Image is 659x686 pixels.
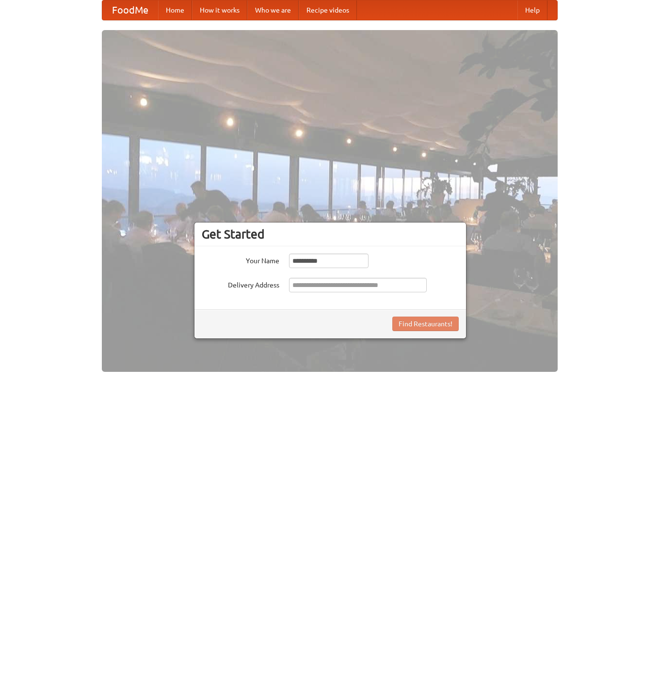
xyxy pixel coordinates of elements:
[202,278,279,290] label: Delivery Address
[517,0,547,20] a: Help
[158,0,192,20] a: Home
[392,317,459,331] button: Find Restaurants!
[247,0,299,20] a: Who we are
[202,227,459,241] h3: Get Started
[299,0,357,20] a: Recipe videos
[202,254,279,266] label: Your Name
[192,0,247,20] a: How it works
[102,0,158,20] a: FoodMe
